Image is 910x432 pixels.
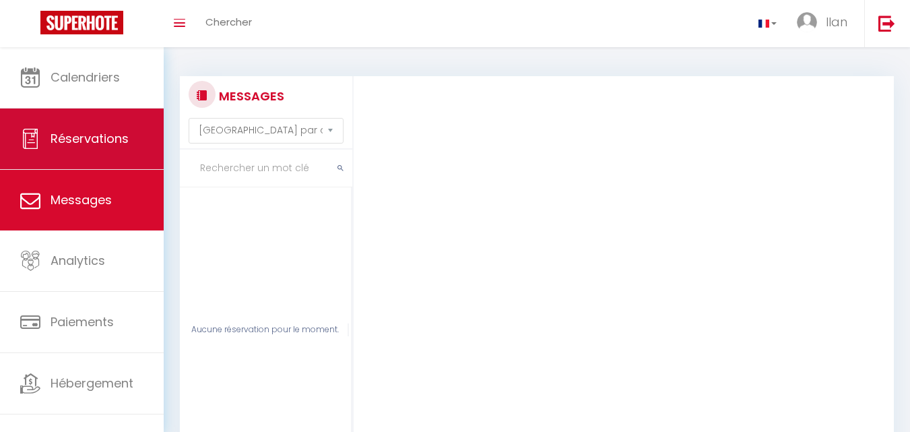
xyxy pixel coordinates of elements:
span: Chercher [205,15,252,29]
input: Rechercher un mot clé [180,150,352,187]
div: Aucune réservation pour le moment. [183,323,349,336]
span: Analytics [51,252,105,269]
span: Réservations [51,130,129,147]
span: Messages [51,191,112,208]
h3: MESSAGES [216,81,284,111]
span: Hébergement [51,375,133,392]
span: Ilan [826,13,847,30]
img: Super Booking [40,11,123,34]
span: Paiements [51,313,114,330]
span: Calendriers [51,69,120,86]
img: ... [797,12,817,32]
img: logout [878,15,895,32]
